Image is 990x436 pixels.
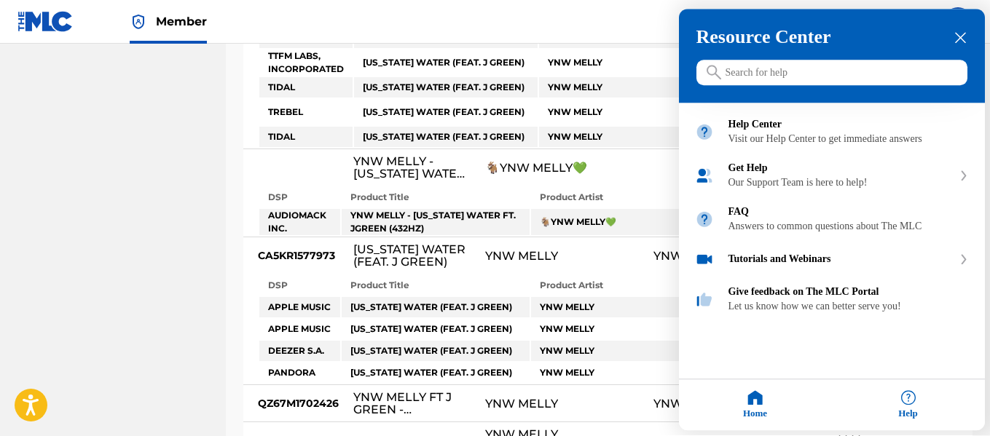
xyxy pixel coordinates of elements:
[728,287,969,298] div: Give feedback on The MLC Portal
[695,167,714,186] img: module icon
[707,66,721,80] svg: icon
[728,163,953,175] div: Get Help
[695,250,714,269] img: module icon
[679,380,832,431] div: Home
[679,103,985,322] div: Resource center home modules
[728,254,953,266] div: Tutorials and Webinars
[728,119,969,131] div: Help Center
[728,134,969,146] div: Visit our Help Center to get immediate answers
[696,27,967,49] h3: Resource Center
[832,380,985,431] div: Help
[728,178,953,189] div: Our Support Team is here to help!
[728,207,969,218] div: FAQ
[679,111,985,154] div: Help Center
[695,210,714,229] img: module icon
[679,278,985,322] div: Give feedback on The MLC Portal
[954,31,967,45] div: close resource center
[679,198,985,242] div: FAQ
[959,255,968,265] svg: expand
[695,290,714,309] img: module icon
[679,103,985,322] div: entering resource center home
[728,301,969,313] div: Let us know how we can better serve you!
[696,60,967,86] input: Search for help
[679,154,985,198] div: Get Help
[728,221,969,233] div: Answers to common questions about The MLC
[959,171,968,181] svg: expand
[679,242,985,278] div: Tutorials and Webinars
[695,123,714,142] img: module icon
